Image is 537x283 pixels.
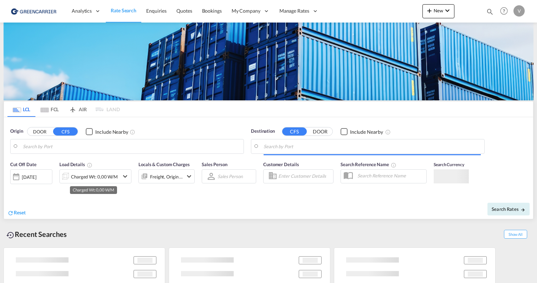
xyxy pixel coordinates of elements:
[10,183,15,193] md-datepicker: Select
[10,162,37,167] span: Cut Off Date
[282,127,307,136] button: CFS
[422,4,454,18] button: icon-plus 400-fgNewicon-chevron-down
[69,105,77,111] md-icon: icon-airplane
[434,162,464,167] span: Search Currency
[10,128,23,135] span: Origin
[7,209,26,217] div: icon-refreshReset
[130,129,135,135] md-icon: Unchecked: Ignores neighbouring ports when fetching rates.Checked : Includes neighbouring ports w...
[185,172,193,181] md-icon: icon-chevron-down
[7,101,35,117] md-tab-item: LCL
[354,170,426,181] input: Search Reference Name
[22,174,36,180] div: [DATE]
[264,141,481,152] input: Search by Port
[279,7,309,14] span: Manage Rates
[70,186,117,194] md-tooltip: Charged Wt: 0,00 W/M
[150,172,183,182] div: Freight Origin Destination
[513,5,525,17] div: V
[202,8,222,14] span: Bookings
[425,6,434,15] md-icon: icon-plus 400-fg
[111,7,136,13] span: Rate Search
[232,7,260,14] span: My Company
[10,169,52,184] div: [DATE]
[27,128,52,136] button: DOOR
[4,23,533,100] img: GreenCarrierFCL_LCL.png
[35,101,64,117] md-tab-item: FCL
[64,101,92,117] md-tab-item: AIR
[391,162,396,168] md-icon: Your search will be saved by the below given name
[492,206,525,212] span: Search Rates
[498,5,510,17] span: Help
[350,128,383,136] div: Include Nearby
[59,169,131,183] div: Charged Wt: 0,00 W/Micon-chevron-down
[443,6,452,15] md-icon: icon-chevron-down
[4,117,533,219] div: Origin DOOR CFS Checkbox No InkUnchecked: Ignores neighbouring ports when fetching rates.Checked ...
[95,128,128,136] div: Include Nearby
[341,162,396,167] span: Search Reference Name
[6,231,15,239] md-icon: icon-backup-restore
[425,8,452,13] span: New
[4,226,70,242] div: Recent Searches
[263,162,299,167] span: Customer Details
[11,3,58,19] img: 1378a7308afe11ef83610d9e779c6b34.png
[278,171,331,182] input: Enter Customer Details
[504,230,527,239] span: Show All
[202,162,227,167] span: Sales Person
[138,162,190,167] span: Locals & Custom Charges
[71,172,118,182] div: Charged Wt: 0,00 W/M
[138,169,195,183] div: Freight Origin Destinationicon-chevron-down
[7,101,120,117] md-pagination-wrapper: Use the left and right arrow keys to navigate between tabs
[251,128,275,135] span: Destination
[146,8,167,14] span: Enquiries
[86,128,128,135] md-checkbox: Checkbox No Ink
[14,209,26,215] span: Reset
[308,128,332,136] button: DOOR
[217,171,244,181] md-select: Sales Person
[486,8,494,18] div: icon-magnify
[59,162,92,167] span: Load Details
[385,129,391,135] md-icon: Unchecked: Ignores neighbouring ports when fetching rates.Checked : Includes neighbouring ports w...
[498,5,513,18] div: Help
[72,7,92,14] span: Analytics
[53,127,78,136] button: CFS
[486,8,494,15] md-icon: icon-magnify
[176,8,192,14] span: Quotes
[23,141,240,152] input: Search by Port
[520,207,525,212] md-icon: icon-arrow-right
[87,162,92,168] md-icon: Chargeable Weight
[341,128,383,135] md-checkbox: Checkbox No Ink
[121,172,129,181] md-icon: icon-chevron-down
[7,210,14,216] md-icon: icon-refresh
[487,203,530,215] button: Search Ratesicon-arrow-right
